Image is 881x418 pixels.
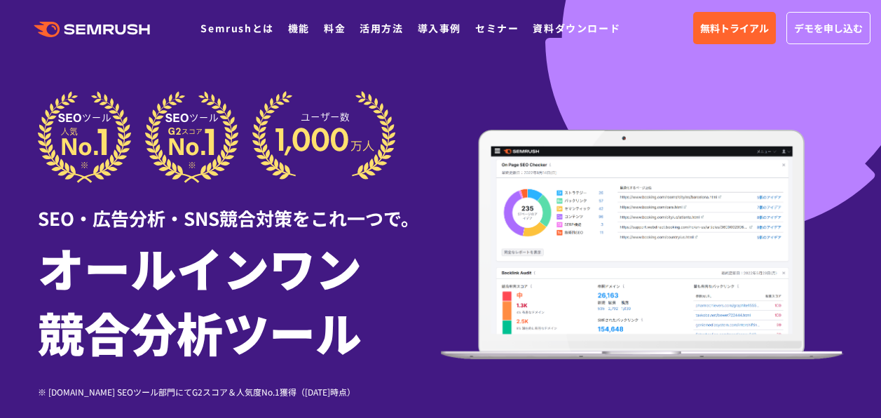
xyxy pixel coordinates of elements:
a: 料金 [324,21,346,35]
div: ※ [DOMAIN_NAME] SEOツール部門にてG2スコア＆人気度No.1獲得（[DATE]時点） [38,385,441,398]
a: Semrushとは [200,21,273,35]
a: 資料ダウンロード [533,21,620,35]
span: デモを申し込む [794,20,863,36]
a: デモを申し込む [786,12,870,44]
a: セミナー [475,21,519,35]
a: 活用方法 [360,21,403,35]
a: 無料トライアル [693,12,776,44]
a: 機能 [288,21,310,35]
span: 無料トライアル [700,20,769,36]
a: 導入事例 [418,21,461,35]
div: SEO・広告分析・SNS競合対策をこれ一つで。 [38,183,441,231]
h1: オールインワン 競合分析ツール [38,235,441,364]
